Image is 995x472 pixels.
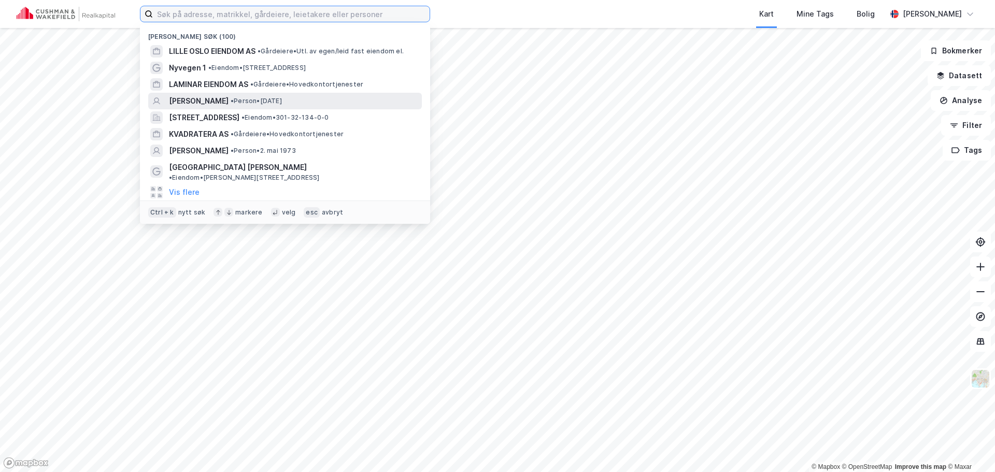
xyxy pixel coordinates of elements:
[258,47,261,55] span: •
[812,463,840,470] a: Mapbox
[231,97,282,105] span: Person • [DATE]
[178,208,206,217] div: nytt søk
[971,369,990,389] img: Z
[169,161,307,174] span: [GEOGRAPHIC_DATA] [PERSON_NAME]
[140,24,430,43] div: [PERSON_NAME] søk (100)
[250,80,253,88] span: •
[282,208,296,217] div: velg
[928,65,991,86] button: Datasett
[169,186,200,198] button: Vis flere
[231,147,234,154] span: •
[3,457,49,469] a: Mapbox homepage
[208,64,306,72] span: Eiendom • [STREET_ADDRESS]
[169,45,255,58] span: LILLE OSLO EIENDOM AS
[895,463,946,470] a: Improve this map
[759,8,774,20] div: Kart
[169,174,172,181] span: •
[322,208,343,217] div: avbryt
[304,207,320,218] div: esc
[943,422,995,472] div: Kontrollprogram for chat
[17,7,115,21] img: cushman-wakefield-realkapital-logo.202ea83816669bd177139c58696a8fa1.svg
[241,113,245,121] span: •
[169,95,229,107] span: [PERSON_NAME]
[231,97,234,105] span: •
[258,47,404,55] span: Gårdeiere • Utl. av egen/leid fast eiendom el.
[208,64,211,71] span: •
[169,128,229,140] span: KVADRATERA AS
[148,207,176,218] div: Ctrl + k
[231,130,234,138] span: •
[943,140,991,161] button: Tags
[169,62,206,74] span: Nyvegen 1
[169,145,229,157] span: [PERSON_NAME]
[241,113,329,122] span: Eiendom • 301-32-134-0-0
[857,8,875,20] div: Bolig
[169,78,248,91] span: LAMINAR EIENDOM AS
[231,130,344,138] span: Gårdeiere • Hovedkontortjenester
[943,422,995,472] iframe: Chat Widget
[153,6,430,22] input: Søk på adresse, matrikkel, gårdeiere, leietakere eller personer
[231,147,296,155] span: Person • 2. mai 1973
[842,463,892,470] a: OpenStreetMap
[903,8,962,20] div: [PERSON_NAME]
[797,8,834,20] div: Mine Tags
[169,174,320,182] span: Eiendom • [PERSON_NAME][STREET_ADDRESS]
[931,90,991,111] button: Analyse
[921,40,991,61] button: Bokmerker
[250,80,363,89] span: Gårdeiere • Hovedkontortjenester
[169,111,239,124] span: [STREET_ADDRESS]
[941,115,991,136] button: Filter
[235,208,262,217] div: markere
